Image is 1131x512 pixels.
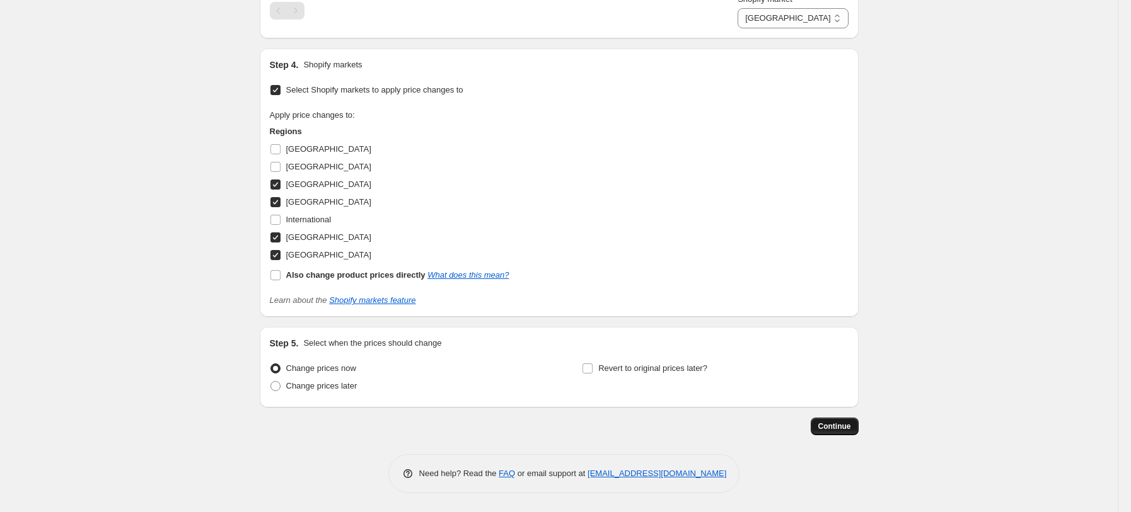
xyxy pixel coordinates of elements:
[286,270,426,280] b: Also change product prices directly
[303,337,441,350] p: Select when the prices should change
[286,215,332,224] span: International
[270,295,416,305] i: Learn about the
[286,162,371,171] span: [GEOGRAPHIC_DATA]
[329,295,415,305] a: Shopify markets feature
[286,85,463,94] span: Select Shopify markets to apply price changes to
[499,469,515,478] a: FAQ
[286,363,356,373] span: Change prices now
[286,144,371,154] span: [GEOGRAPHIC_DATA]
[419,469,499,478] span: Need help? Read the
[270,337,299,350] h2: Step 5.
[588,469,726,478] a: [EMAIL_ADDRESS][DOMAIN_NAME]
[286,381,357,390] span: Change prices later
[286,197,371,207] span: [GEOGRAPHIC_DATA]
[515,469,588,478] span: or email support at
[427,270,509,280] a: What does this mean?
[270,110,355,120] span: Apply price changes to:
[270,125,509,138] h3: Regions
[598,363,707,373] span: Revert to original prices later?
[270,2,304,20] nav: Pagination
[286,250,371,259] span: [GEOGRAPHIC_DATA]
[818,421,851,431] span: Continue
[286,232,371,242] span: [GEOGRAPHIC_DATA]
[286,179,371,189] span: [GEOGRAPHIC_DATA]
[811,418,859,435] button: Continue
[303,59,362,71] p: Shopify markets
[270,59,299,71] h2: Step 4.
